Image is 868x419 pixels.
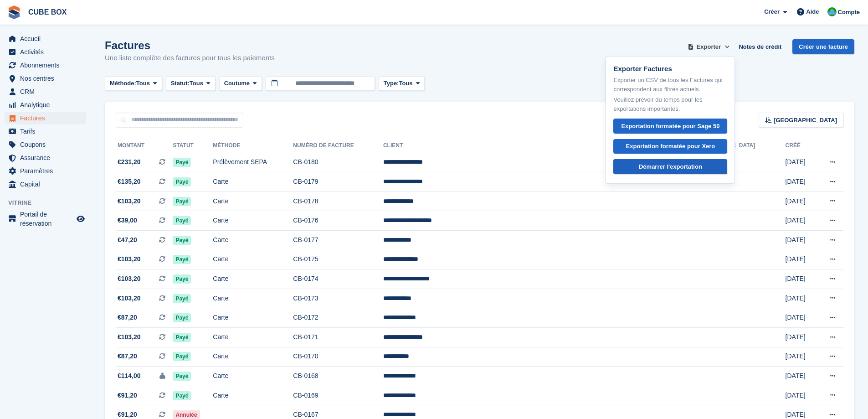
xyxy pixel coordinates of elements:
[213,191,293,211] td: Carte
[118,216,137,225] span: €39,00
[5,98,86,111] a: menu
[293,211,383,231] td: CB-0176
[25,5,70,20] a: CUBE BOX
[693,139,786,153] th: [DEMOGRAPHIC_DATA]
[838,8,860,17] span: Compte
[118,332,141,342] span: €103,20
[697,42,721,52] span: Exporter
[173,333,191,342] span: Payé
[213,153,293,172] td: Prélèvement SEPA
[173,197,191,206] span: Payé
[827,7,837,16] img: Cube Box
[8,198,91,207] span: Vitrine
[293,367,383,386] td: CB-0168
[219,76,262,91] button: Coutume
[118,197,141,206] span: €103,20
[786,386,815,405] td: [DATE]
[118,371,141,381] span: €114,00
[613,159,727,174] a: Démarrer l'exportation
[118,157,141,167] span: €231,20
[293,231,383,250] td: CB-0177
[613,76,727,93] p: Exporter un CSV de tous les Factures qui correspondent aux filtres actuels.
[213,386,293,405] td: Carte
[20,72,75,85] span: Nos centres
[190,79,203,88] span: Tous
[5,125,86,138] a: menu
[20,178,75,191] span: Capital
[774,116,837,125] span: [GEOGRAPHIC_DATA]
[786,172,815,192] td: [DATE]
[213,211,293,231] td: Carte
[110,79,136,88] span: Méthode:
[293,269,383,289] td: CB-0174
[379,76,425,91] button: Type: Tous
[20,32,75,45] span: Accueil
[118,177,141,186] span: €135,20
[105,39,275,52] h1: Factures
[5,165,86,177] a: menu
[806,7,819,16] span: Aide
[293,328,383,347] td: CB-0171
[5,72,86,85] a: menu
[293,191,383,211] td: CB-0178
[116,139,173,153] th: Montant
[686,39,731,54] button: Exporter
[213,328,293,347] td: Carte
[20,59,75,72] span: Abonnements
[293,139,383,153] th: Numéro de facture
[20,112,75,124] span: Factures
[639,162,702,171] div: Démarrer l'exportation
[118,254,141,264] span: €103,20
[786,191,815,211] td: [DATE]
[786,347,815,367] td: [DATE]
[118,294,141,303] span: €103,20
[173,236,191,245] span: Payé
[613,95,727,113] p: Veuillez prévoir du temps pour les exportations importantes.
[383,139,693,153] th: Client
[786,367,815,386] td: [DATE]
[293,153,383,172] td: CB-0180
[5,85,86,98] a: menu
[213,367,293,386] td: Carte
[786,231,815,250] td: [DATE]
[293,386,383,405] td: CB-0169
[118,352,137,361] span: €87,20
[173,313,191,322] span: Payé
[786,308,815,328] td: [DATE]
[118,274,141,284] span: €103,20
[293,289,383,308] td: CB-0173
[786,139,815,153] th: Créé
[173,352,191,361] span: Payé
[613,139,727,154] a: Exportation formatée pour Xero
[786,211,815,231] td: [DATE]
[105,53,275,63] p: Une liste complète des factures pour tous les paiements
[20,98,75,111] span: Analytique
[5,151,86,164] a: menu
[20,151,75,164] span: Assurance
[293,172,383,192] td: CB-0179
[20,210,75,228] span: Portail de réservation
[173,139,213,153] th: Statut
[173,216,191,225] span: Payé
[293,308,383,328] td: CB-0172
[213,250,293,269] td: Carte
[5,46,86,58] a: menu
[173,158,191,167] span: Payé
[75,213,86,224] a: Boutique d'aperçu
[213,231,293,250] td: Carte
[173,274,191,284] span: Payé
[118,235,137,245] span: €47,20
[786,289,815,308] td: [DATE]
[5,210,86,228] a: menu
[786,328,815,347] td: [DATE]
[213,269,293,289] td: Carte
[136,79,150,88] span: Tous
[626,142,715,151] div: Exportation formatée pour Xero
[173,255,191,264] span: Payé
[171,79,190,88] span: Statut:
[293,250,383,269] td: CB-0175
[764,7,780,16] span: Créer
[384,79,399,88] span: Type:
[20,125,75,138] span: Tarifs
[20,85,75,98] span: CRM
